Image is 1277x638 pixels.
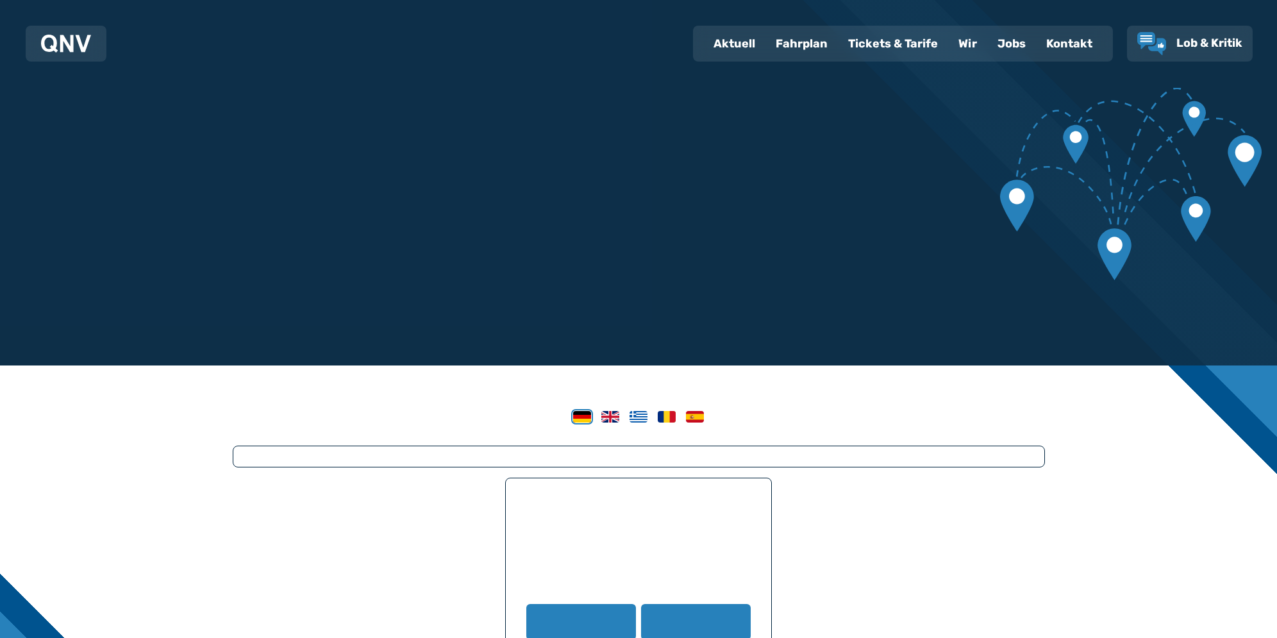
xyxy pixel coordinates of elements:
img: Greek [630,411,647,423]
a: Fahrplan [765,27,838,60]
a: Aktuell [703,27,765,60]
img: English [601,411,619,423]
img: German [573,411,591,423]
a: Tickets & Tarife [838,27,948,60]
span: Lob & Kritik [1176,36,1242,50]
img: Verbundene Kartenmarkierungen [1000,88,1262,280]
a: Wir [948,27,987,60]
a: QNV Logo [41,31,91,56]
a: Jobs [987,27,1036,60]
img: QNV Logo [41,35,91,53]
img: Spanish [686,411,704,423]
img: Romanian [658,411,676,423]
a: Kontakt [1036,27,1103,60]
a: Lob & Kritik [1137,32,1242,55]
